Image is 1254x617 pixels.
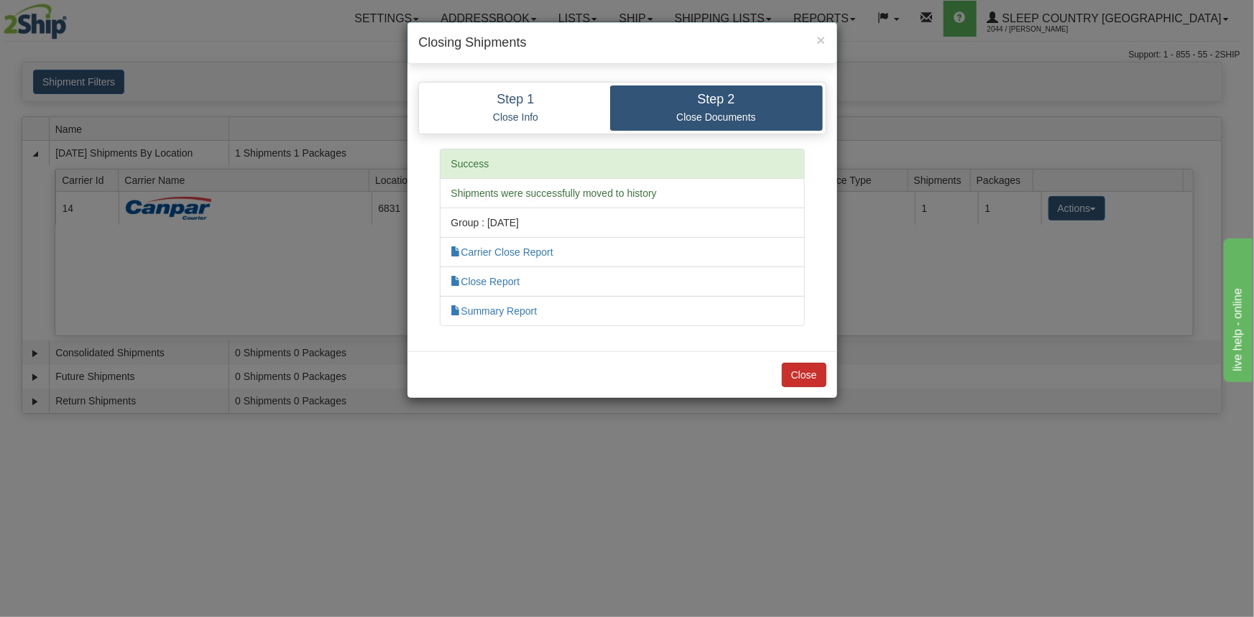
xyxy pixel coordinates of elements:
a: Step 2 Close Documents [610,85,823,131]
a: Summary Report [451,305,538,317]
span: × [816,32,825,48]
li: Success [440,149,805,179]
iframe: chat widget [1221,235,1253,381]
p: Close Documents [621,111,812,124]
button: Close [782,363,826,387]
li: Shipments were successfully moved to history [440,178,805,208]
h4: Step 2 [621,93,812,107]
button: Close [816,32,825,47]
div: live help - online [11,9,133,26]
a: Carrier Close Report [451,246,553,258]
p: Close Info [433,111,599,124]
h4: Step 1 [433,93,599,107]
li: Group : [DATE] [440,208,805,238]
h4: Closing Shipments [419,34,826,52]
a: Close Report [451,276,520,287]
a: Step 1 Close Info [422,85,610,131]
